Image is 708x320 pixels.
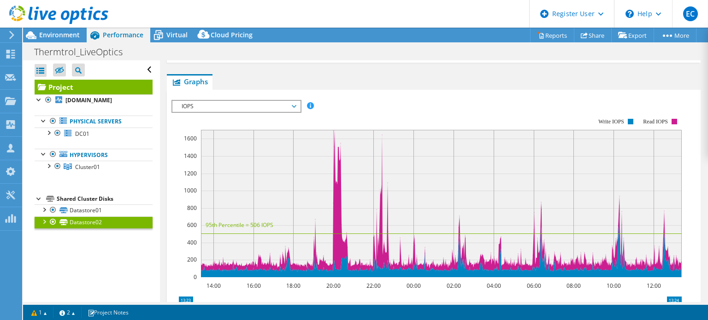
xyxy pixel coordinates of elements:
[184,169,197,177] text: 1200
[194,273,197,281] text: 0
[53,307,82,318] a: 2
[35,128,153,140] a: DC01
[598,118,624,125] text: Write IOPS
[530,28,574,42] a: Reports
[75,130,89,138] span: DC01
[487,282,501,290] text: 04:00
[35,216,153,228] a: Datastore02
[247,282,261,290] text: 16:00
[103,30,143,39] span: Performance
[187,256,197,263] text: 200
[574,28,612,42] a: Share
[25,307,53,318] a: 1
[35,149,153,161] a: Hypervisors
[171,77,208,86] span: Graphs
[566,282,581,290] text: 08:00
[75,163,100,171] span: Cluster01
[187,204,197,212] text: 800
[177,101,295,112] span: IOPS
[35,161,153,173] a: Cluster01
[625,10,634,18] svg: \n
[206,221,273,229] text: 95th Percentile = 506 IOPS
[30,47,137,57] h1: Thermtrol_LiveOptics
[184,152,197,160] text: 1400
[206,282,221,290] text: 14:00
[683,6,698,21] span: EC
[643,118,668,125] text: Read IOPS
[35,116,153,128] a: Physical Servers
[407,282,421,290] text: 00:00
[286,282,301,290] text: 18:00
[326,282,341,290] text: 20:00
[81,307,135,318] a: Project Notes
[654,28,696,42] a: More
[607,282,621,290] text: 10:00
[166,30,188,39] span: Virtual
[39,30,80,39] span: Environment
[527,282,541,290] text: 06:00
[187,221,197,229] text: 600
[366,282,381,290] text: 22:00
[35,80,153,94] a: Project
[35,204,153,216] a: Datastore01
[187,239,197,246] text: 400
[447,282,461,290] text: 02:00
[647,282,661,290] text: 12:00
[57,193,153,204] div: Shared Cluster Disks
[65,96,112,104] b: [DOMAIN_NAME]
[184,186,197,194] text: 1000
[35,94,153,106] a: [DOMAIN_NAME]
[184,134,197,142] text: 1600
[211,30,253,39] span: Cloud Pricing
[611,28,654,42] a: Export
